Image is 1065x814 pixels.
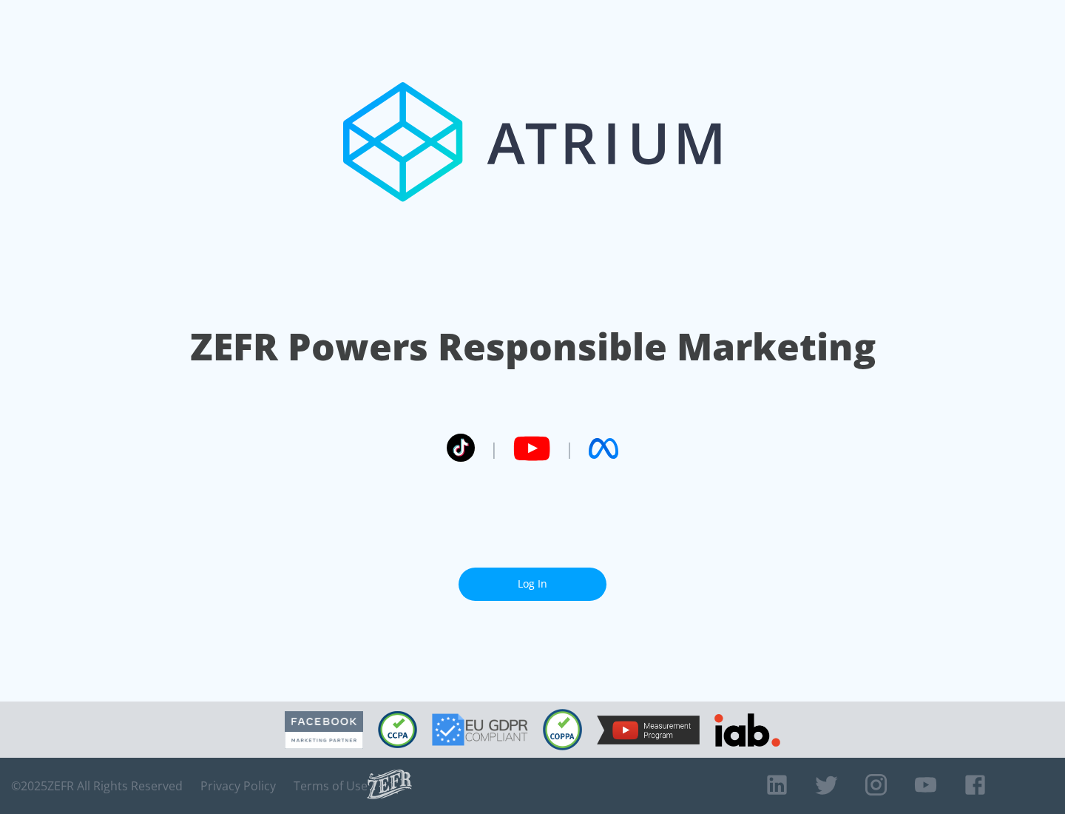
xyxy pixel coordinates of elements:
img: IAB [714,713,780,747]
img: COPPA Compliant [543,709,582,750]
span: | [565,437,574,460]
a: Privacy Policy [200,778,276,793]
img: GDPR Compliant [432,713,528,746]
img: Facebook Marketing Partner [285,711,363,749]
a: Terms of Use [294,778,368,793]
a: Log In [459,568,606,601]
span: © 2025 ZEFR All Rights Reserved [11,778,183,793]
span: | [490,437,498,460]
img: CCPA Compliant [378,711,417,748]
h1: ZEFR Powers Responsible Marketing [190,321,876,372]
img: YouTube Measurement Program [597,716,700,744]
